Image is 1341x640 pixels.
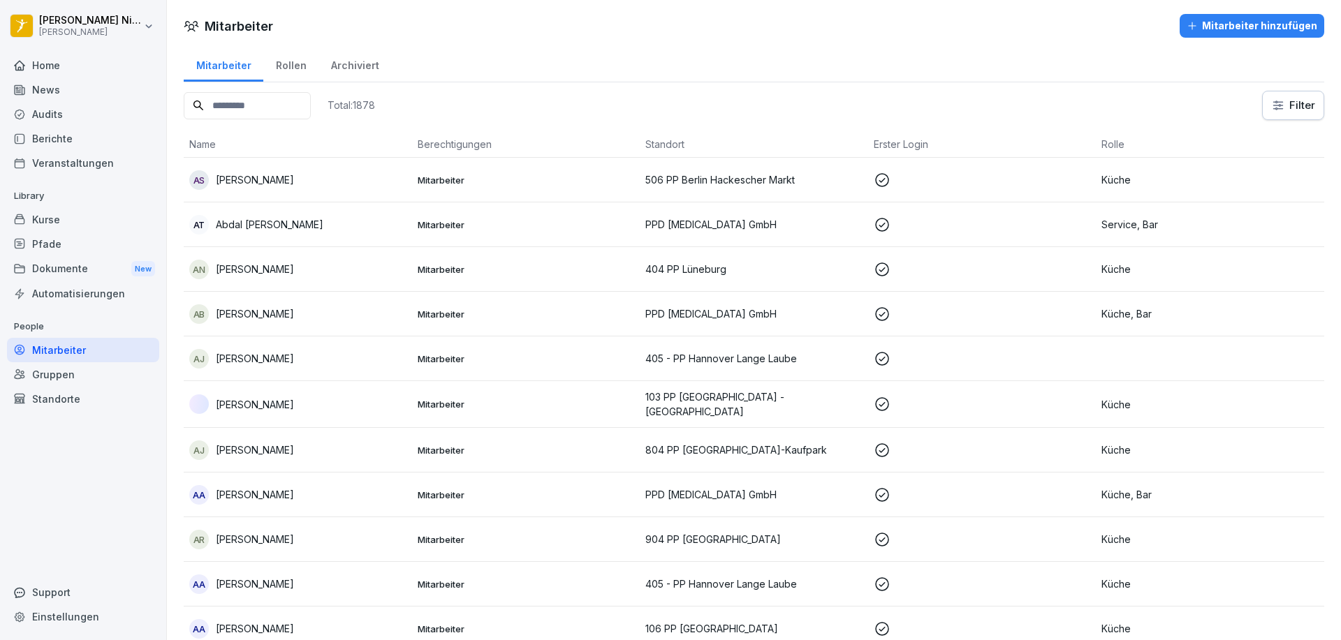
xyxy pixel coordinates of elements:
[184,46,263,82] a: Mitarbeiter
[418,578,635,590] p: Mitarbeiter
[1101,532,1319,546] p: Küche
[189,349,209,369] div: AJ
[39,15,141,27] p: [PERSON_NAME] Nindel
[184,131,412,158] th: Name
[328,98,375,112] p: Total: 1878
[645,576,863,591] p: 405 - PP Hannover Lange Laube
[1101,262,1319,276] p: Küche
[868,131,1097,158] th: Erster Login
[7,580,159,604] div: Support
[418,263,635,276] p: Mitarbeiter
[7,77,159,102] a: News
[645,217,863,232] p: PPD [MEDICAL_DATA] GmbH
[645,442,863,457] p: 804 PP [GEOGRAPHIC_DATA]-Kaufpark
[189,440,209,460] div: AJ
[205,17,273,36] h1: Mitarbeiter
[216,487,294,502] p: [PERSON_NAME]
[418,398,635,410] p: Mitarbeiter
[418,174,635,186] p: Mitarbeiter
[1101,621,1319,636] p: Küche
[645,351,863,366] p: 405 - PP Hannover Lange Laube
[7,185,159,207] p: Library
[7,232,159,256] a: Pfade
[7,315,159,338] p: People
[7,207,159,232] a: Kurse
[7,362,159,387] a: Gruppen
[1101,442,1319,457] p: Küche
[1101,172,1319,187] p: Küche
[1101,217,1319,232] p: Service, Bar
[7,281,159,306] a: Automatisierungen
[1187,18,1317,34] div: Mitarbeiter hinzufügen
[645,389,863,419] p: 103 PP [GEOGRAPHIC_DATA] - [GEOGRAPHIC_DATA]
[7,151,159,175] a: Veranstaltungen
[418,218,635,231] p: Mitarbeiter
[189,574,209,594] div: AA
[216,397,294,412] p: [PERSON_NAME]
[645,306,863,321] p: PPD [MEDICAL_DATA] GmbH
[418,533,635,546] p: Mitarbeiter
[189,304,209,324] div: AB
[7,53,159,77] a: Home
[7,387,159,411] a: Standorte
[189,260,209,279] div: AN
[7,102,159,126] a: Audits
[645,621,863,636] p: 106 PP [GEOGRAPHIC_DATA]
[216,532,294,546] p: [PERSON_NAME]
[318,46,391,82] a: Archiviert
[645,172,863,187] p: 506 PP Berlin Hackescher Markt
[216,217,323,232] p: Abdal [PERSON_NAME]
[7,604,159,629] a: Einstellungen
[418,489,635,501] p: Mitarbeiter
[7,126,159,151] a: Berichte
[39,27,141,37] p: [PERSON_NAME]
[412,131,640,158] th: Berechtigungen
[1101,397,1319,412] p: Küche
[1096,131,1324,158] th: Rolle
[189,485,209,505] div: AA
[418,352,635,365] p: Mitarbeiter
[216,442,294,457] p: [PERSON_NAME]
[263,46,318,82] a: Rollen
[216,621,294,636] p: [PERSON_NAME]
[1271,98,1315,112] div: Filter
[645,532,863,546] p: 904 PP [GEOGRAPHIC_DATA]
[1101,306,1319,321] p: Küche, Bar
[1101,576,1319,591] p: Küche
[216,306,294,321] p: [PERSON_NAME]
[418,623,635,635] p: Mitarbeiter
[1101,487,1319,502] p: Küche, Bar
[640,131,868,158] th: Standort
[216,576,294,591] p: [PERSON_NAME]
[7,256,159,282] a: DokumenteNew
[1263,91,1324,119] button: Filter
[189,619,209,639] div: AA
[418,444,635,456] p: Mitarbeiter
[189,530,209,549] div: AR
[216,262,294,276] p: [PERSON_NAME]
[131,261,155,277] div: New
[1180,14,1324,38] button: Mitarbeiter hinzufügen
[645,487,863,502] p: PPD [MEDICAL_DATA] GmbH
[216,172,294,187] p: [PERSON_NAME]
[189,215,209,235] div: AT
[7,338,159,362] a: Mitarbeiter
[189,170,209,190] div: AS
[418,308,635,320] p: Mitarbeiter
[645,262,863,276] p: 404 PP Lüneburg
